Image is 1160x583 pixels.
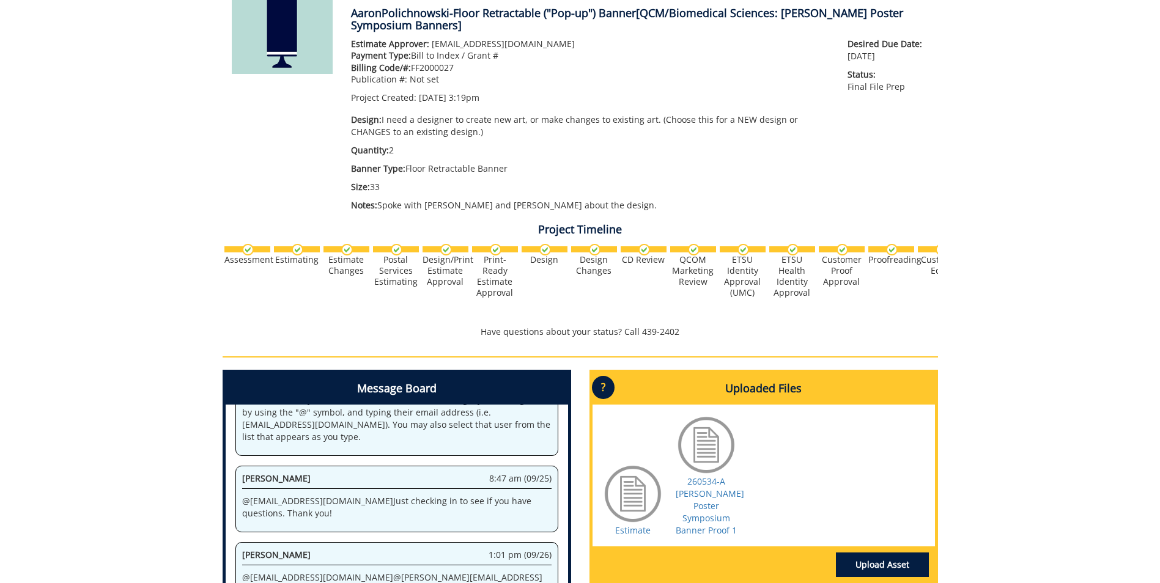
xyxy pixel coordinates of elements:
[351,73,407,85] span: Publication #:
[351,144,389,156] span: Quantity:
[522,254,567,265] div: Design
[737,244,749,255] img: checkmark
[224,254,270,265] div: Assessment
[848,38,928,50] span: Desired Due Date:
[242,549,311,560] span: [PERSON_NAME]
[323,254,369,276] div: Estimate Changes
[351,7,929,32] h4: AaronPolichnowski-Floor Retractable ("Pop-up") Banner
[351,114,382,125] span: Design:
[836,552,929,577] a: Upload Asset
[571,254,617,276] div: Design Changes
[787,244,799,255] img: checkmark
[676,475,744,536] a: 260534-A [PERSON_NAME] Poster Symposium Banner Proof 1
[242,495,552,519] p: @ [EMAIL_ADDRESS][DOMAIN_NAME] Just checking in to see if you have questions. Thank you!
[242,472,311,484] span: [PERSON_NAME]
[351,114,830,138] p: I need a designer to create new art, or make changes to existing art. (Choose this for a NEW desi...
[242,382,552,443] p: Welcome to the Project Messenger. All messages will appear to all stakeholders. If you want to al...
[292,244,303,255] img: checkmark
[373,254,419,287] div: Postal Services Estimating
[410,73,439,85] span: Not set
[351,199,830,211] p: Spoke with [PERSON_NAME] and [PERSON_NAME] about the design.
[223,224,938,236] h4: Project Timeline
[423,254,468,287] div: Design/Print Estimate Approval
[848,38,928,62] p: [DATE]
[351,50,830,62] p: Bill to Index / Grant #
[351,92,416,103] span: Project Created:
[769,254,815,298] div: ETSU Health Identity Approval
[351,62,830,74] p: FF2000027
[490,244,501,255] img: checkmark
[837,244,848,255] img: checkmark
[621,254,667,265] div: CD Review
[638,244,650,255] img: checkmark
[848,68,928,93] p: Final File Prep
[593,373,935,405] h4: Uploaded Files
[351,5,903,32] span: [QCM/Biomedical Sciences: [PERSON_NAME] Poster Symposium Banners]
[615,524,651,536] a: Estimate
[341,244,353,255] img: checkmark
[848,68,928,81] span: Status:
[351,181,370,193] span: Size:
[539,244,551,255] img: checkmark
[391,244,402,255] img: checkmark
[419,92,479,103] span: [DATE] 3:19pm
[351,163,405,174] span: Banner Type:
[589,244,600,255] img: checkmark
[688,244,700,255] img: checkmark
[868,254,914,265] div: Proofreading
[351,144,830,156] p: 2
[223,326,938,338] p: Have questions about your status? Call 439-2402
[489,472,552,485] span: 8:47 am (09/25)
[351,181,830,193] p: 33
[242,244,254,255] img: checkmark
[351,163,830,175] p: Floor Retractable Banner
[592,376,615,399] p: ?
[351,38,429,50] span: Estimate Approver:
[274,254,320,265] div: Estimating
[351,38,830,50] p: [EMAIL_ADDRESS][DOMAIN_NAME]
[351,199,377,211] span: Notes:
[489,549,552,561] span: 1:01 pm (09/26)
[918,254,964,276] div: Customer Edits
[670,254,716,287] div: QCOM Marketing Review
[440,244,452,255] img: checkmark
[819,254,865,287] div: Customer Proof Approval
[351,50,411,61] span: Payment Type:
[472,254,518,298] div: Print-Ready Estimate Approval
[720,254,766,298] div: ETSU Identity Approval (UMC)
[936,244,947,255] img: checkmark
[351,62,411,73] span: Billing Code/#:
[886,244,898,255] img: checkmark
[226,373,568,405] h4: Message Board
